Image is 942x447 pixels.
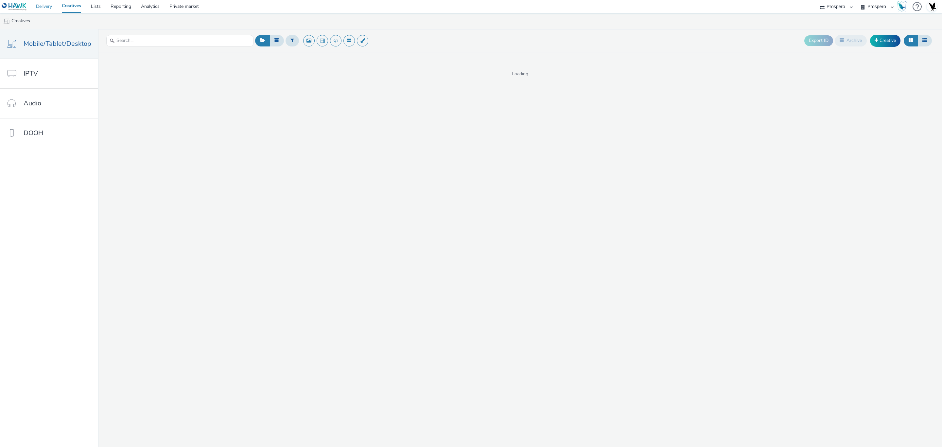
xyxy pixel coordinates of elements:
[917,35,932,46] button: Table
[897,1,909,12] a: Hawk Academy
[24,98,41,108] span: Audio
[24,128,43,138] span: DOOH
[106,35,253,46] input: Search...
[24,69,38,78] span: IPTV
[24,39,91,48] span: Mobile/Tablet/Desktop
[2,3,27,11] img: undefined Logo
[98,71,942,77] span: Loading
[3,18,10,25] img: mobile
[804,35,833,46] button: Export ID
[870,35,900,46] a: Creative
[897,1,907,12] img: Hawk Academy
[835,35,867,46] button: Archive
[904,35,918,46] button: Grid
[927,2,937,11] img: Account UK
